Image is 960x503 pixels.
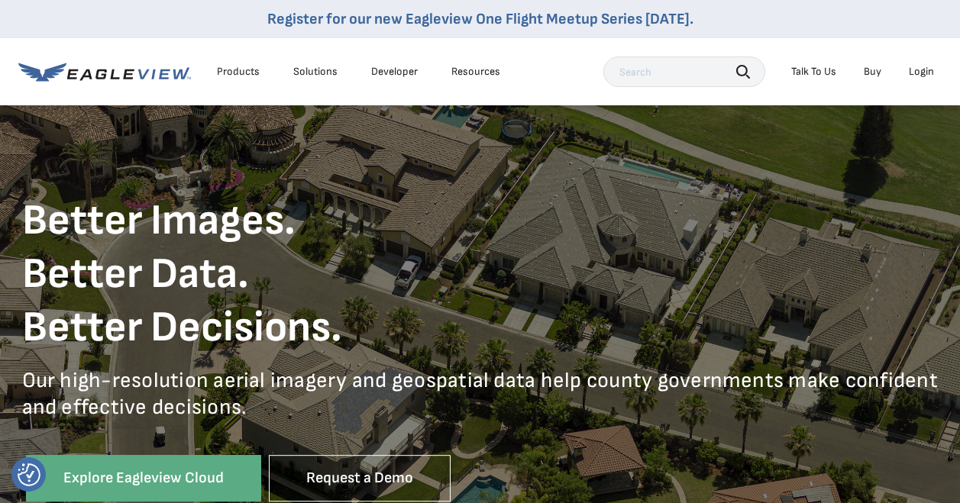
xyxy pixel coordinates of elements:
[791,65,836,79] div: Talk To Us
[18,463,40,486] img: Revisit consent button
[864,65,881,79] a: Buy
[909,65,934,79] div: Login
[22,367,939,443] p: Our high-resolution aerial imagery and geospatial data help county governments make confident and...
[293,65,338,79] div: Solutions
[22,195,939,355] h1: Better Images. Better Data. Better Decisions.
[451,65,500,79] div: Resources
[603,56,765,87] input: Search
[371,65,418,79] a: Developer
[269,455,451,501] a: Request a Demo
[18,463,40,486] button: Consent Preferences
[26,455,261,501] a: Explore Eagleview Cloud
[267,10,693,28] a: Register for our new Eagleview One Flight Meetup Series [DATE].
[217,65,260,79] div: Products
